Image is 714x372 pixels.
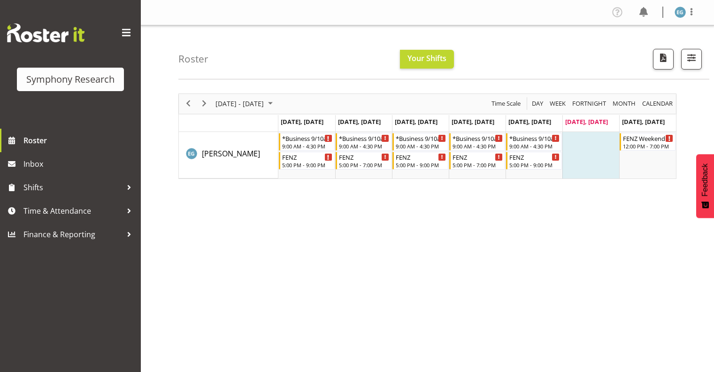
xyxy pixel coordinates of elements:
[282,133,332,143] div: *Business 9/10am ~ 4:30pm
[490,98,522,109] button: Time Scale
[339,152,389,162] div: FENZ
[336,133,392,151] div: Evelyn Gray"s event - *Business 9/10am ~ 4:30pm Begin From Tuesday, August 19, 2025 at 9:00:00 AM...
[196,94,212,114] div: next period
[339,133,389,143] div: *Business 9/10am ~ 4:30pm
[178,54,208,64] h4: Roster
[198,98,211,109] button: Next
[681,49,702,70] button: Filter Shifts
[339,161,389,169] div: 5:00 PM - 7:00 PM
[178,93,676,179] div: Timeline Week of August 23, 2025
[182,98,195,109] button: Previous
[509,152,560,162] div: FENZ
[396,133,446,143] div: *Business 9/10am ~ 4:30pm
[215,98,265,109] span: [DATE] - [DATE]
[338,117,381,126] span: [DATE], [DATE]
[282,161,332,169] div: 5:00 PM - 9:00 PM
[530,98,545,109] button: Timeline Day
[395,117,438,126] span: [DATE], [DATE]
[396,152,446,162] div: FENZ
[179,132,278,178] td: Evelyn Gray resource
[282,152,332,162] div: FENZ
[696,154,714,218] button: Feedback - Show survey
[453,142,503,150] div: 9:00 AM - 4:30 PM
[23,204,122,218] span: Time & Attendance
[549,98,567,109] span: Week
[407,53,446,63] span: Your Shifts
[212,94,278,114] div: August 18 - 24, 2025
[396,161,446,169] div: 5:00 PM - 9:00 PM
[7,23,84,42] img: Rosterit website logo
[453,133,503,143] div: *Business 9/10am ~ 4:30pm
[453,161,503,169] div: 5:00 PM - 7:00 PM
[339,142,389,150] div: 9:00 AM - 4:30 PM
[641,98,674,109] span: calendar
[279,152,335,170] div: Evelyn Gray"s event - FENZ Begin From Monday, August 18, 2025 at 5:00:00 PM GMT+12:00 Ends At Mon...
[506,133,562,151] div: Evelyn Gray"s event - *Business 9/10am ~ 4:30pm Begin From Friday, August 22, 2025 at 9:00:00 AM ...
[622,117,665,126] span: [DATE], [DATE]
[282,142,332,150] div: 9:00 AM - 4:30 PM
[506,152,562,170] div: Evelyn Gray"s event - FENZ Begin From Friday, August 22, 2025 at 5:00:00 PM GMT+12:00 Ends At Fri...
[23,157,136,171] span: Inbox
[611,98,637,109] button: Timeline Month
[571,98,608,109] button: Fortnight
[392,133,448,151] div: Evelyn Gray"s event - *Business 9/10am ~ 4:30pm Begin From Wednesday, August 20, 2025 at 9:00:00 ...
[336,152,392,170] div: Evelyn Gray"s event - FENZ Begin From Tuesday, August 19, 2025 at 5:00:00 PM GMT+12:00 Ends At Tu...
[612,98,637,109] span: Month
[449,133,505,151] div: Evelyn Gray"s event - *Business 9/10am ~ 4:30pm Begin From Thursday, August 21, 2025 at 9:00:00 A...
[278,132,676,178] table: Timeline Week of August 23, 2025
[508,117,551,126] span: [DATE], [DATE]
[449,152,505,170] div: Evelyn Gray"s event - FENZ Begin From Thursday, August 21, 2025 at 5:00:00 PM GMT+12:00 Ends At T...
[26,72,115,86] div: Symphony Research
[180,94,196,114] div: previous period
[565,117,608,126] span: [DATE], [DATE]
[452,117,494,126] span: [DATE], [DATE]
[653,49,674,70] button: Download a PDF of the roster according to the set date range.
[400,50,454,69] button: Your Shifts
[675,7,686,18] img: evelyn-gray1866.jpg
[701,163,709,196] span: Feedback
[202,148,260,159] a: [PERSON_NAME]
[623,142,673,150] div: 12:00 PM - 7:00 PM
[453,152,503,162] div: FENZ
[623,133,673,143] div: FENZ Weekend
[214,98,277,109] button: August 2025
[509,142,560,150] div: 9:00 AM - 4:30 PM
[509,133,560,143] div: *Business 9/10am ~ 4:30pm
[509,161,560,169] div: 5:00 PM - 9:00 PM
[396,142,446,150] div: 9:00 AM - 4:30 PM
[491,98,522,109] span: Time Scale
[279,133,335,151] div: Evelyn Gray"s event - *Business 9/10am ~ 4:30pm Begin From Monday, August 18, 2025 at 9:00:00 AM ...
[548,98,568,109] button: Timeline Week
[23,133,136,147] span: Roster
[23,227,122,241] span: Finance & Reporting
[392,152,448,170] div: Evelyn Gray"s event - FENZ Begin From Wednesday, August 20, 2025 at 5:00:00 PM GMT+12:00 Ends At ...
[641,98,675,109] button: Month
[531,98,544,109] span: Day
[620,133,676,151] div: Evelyn Gray"s event - FENZ Weekend Begin From Sunday, August 24, 2025 at 12:00:00 PM GMT+12:00 En...
[23,180,122,194] span: Shifts
[281,117,323,126] span: [DATE], [DATE]
[571,98,607,109] span: Fortnight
